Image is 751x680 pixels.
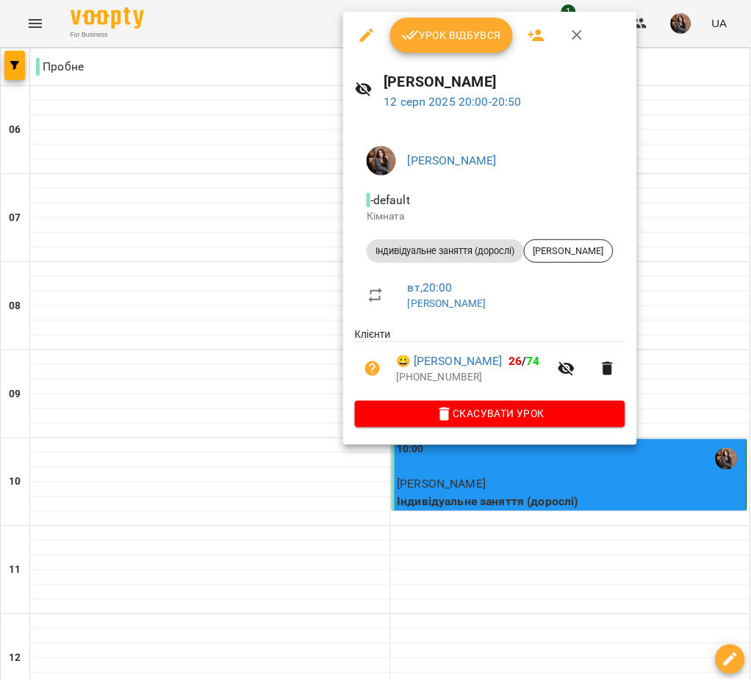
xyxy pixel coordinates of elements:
button: Скасувати Урок [355,401,625,427]
a: [PERSON_NAME] [408,153,497,167]
span: 26 [509,354,522,368]
b: / [509,354,540,368]
a: 12 серп 2025 20:00-20:50 [384,95,522,109]
h6: [PERSON_NAME] [384,70,625,93]
span: - default [367,193,413,207]
button: Візит ще не сплачено. Додати оплату? [355,351,390,386]
p: [PHONE_NUMBER] [396,370,549,385]
img: 6c17d95c07e6703404428ddbc75e5e60.jpg [367,146,396,176]
div: [PERSON_NAME] [524,239,614,263]
a: 😀 [PERSON_NAME] [396,352,503,370]
span: Урок відбувся [402,26,502,44]
span: [PERSON_NAME] [525,245,613,258]
span: Скасувати Урок [367,405,614,423]
p: Кімната [367,209,614,224]
button: Урок відбувся [390,18,514,53]
span: 74 [527,354,540,368]
a: вт , 20:00 [408,281,453,294]
span: Індивідуальне заняття (дорослі) [367,245,524,258]
a: [PERSON_NAME] [408,297,486,309]
ul: Клієнти [355,327,625,400]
